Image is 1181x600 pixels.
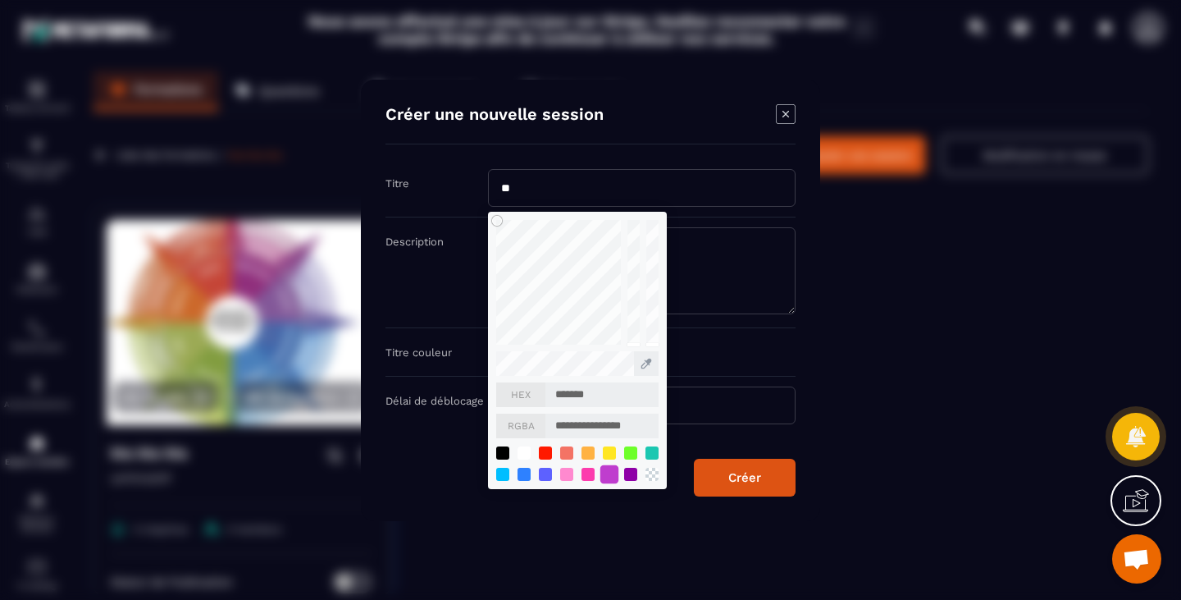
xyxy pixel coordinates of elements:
[385,395,484,407] label: Délai de déblocage
[385,236,444,248] label: Description
[496,382,545,407] span: HEX
[385,346,452,359] label: Titre couleur
[496,414,545,438] span: RGBA
[1112,534,1161,584] a: Ouvrir le chat
[728,470,761,485] div: Créer
[385,177,409,190] label: Titre
[694,459,796,497] button: Créer
[385,104,604,127] h4: Créer une nouvelle session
